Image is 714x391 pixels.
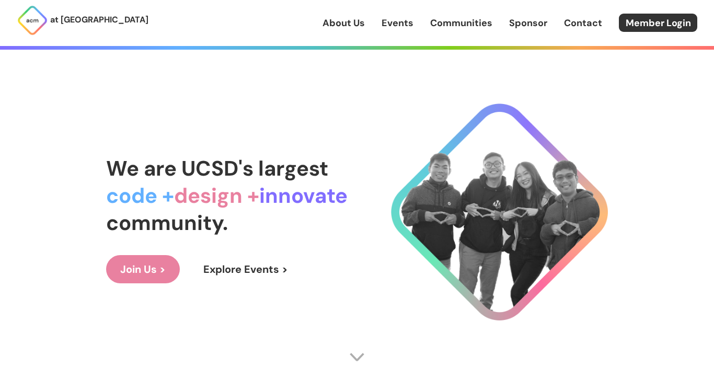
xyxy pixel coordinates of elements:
[382,16,413,30] a: Events
[189,255,302,283] a: Explore Events >
[174,182,259,209] span: design +
[509,16,547,30] a: Sponsor
[430,16,492,30] a: Communities
[619,14,697,32] a: Member Login
[391,103,608,320] img: Cool Logo
[564,16,602,30] a: Contact
[259,182,348,209] span: innovate
[349,349,365,365] img: Scroll Arrow
[323,16,365,30] a: About Us
[50,13,148,27] p: at [GEOGRAPHIC_DATA]
[106,155,328,182] span: We are UCSD's largest
[106,182,174,209] span: code +
[106,209,228,236] span: community.
[17,5,148,36] a: at [GEOGRAPHIC_DATA]
[17,5,48,36] img: ACM Logo
[106,255,180,283] a: Join Us >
